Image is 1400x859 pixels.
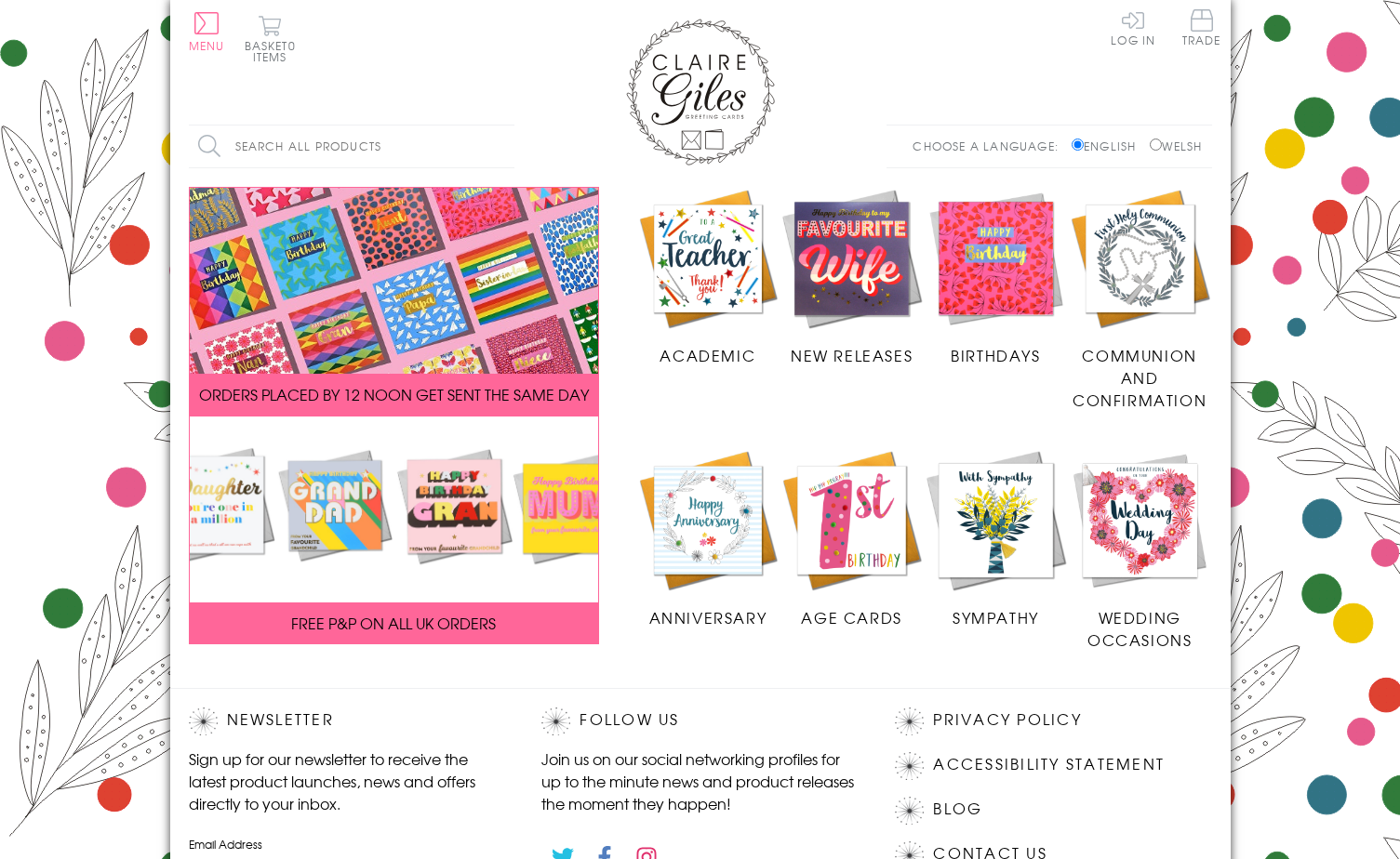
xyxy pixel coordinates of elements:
[1111,9,1155,46] a: Log In
[649,606,767,628] span: Anniversary
[951,344,1040,366] span: Birthdays
[780,448,924,628] a: Age Cards
[933,797,982,822] a: Blog
[636,187,780,367] a: Academic
[660,344,755,366] span: Academic
[1068,187,1212,412] a: Communion and Confirmation
[189,747,505,814] p: Sign up for our newsletter to receive the latest product launches, news and offers directly to yo...
[1182,9,1221,46] span: Trade
[541,747,858,814] p: Join us on our social networking profiles for up to the minute news and product releases the mome...
[1182,9,1221,49] a: Trade
[780,187,924,367] a: New Releases
[199,383,589,405] span: ORDERS PLACED BY 12 NOON GET SENT THE SAME DAY
[245,15,296,62] button: Basket0 items
[933,752,1165,777] a: Accessibility Statement
[1150,138,1203,154] label: Welsh
[924,448,1068,628] a: Sympathy
[791,344,913,366] span: New Releases
[189,12,225,51] button: Menu
[291,612,496,634] span: FREE P&P ON ALL UK ORDERS
[496,126,514,167] input: Search
[626,19,775,165] img: Claire Giles Greetings Cards
[189,836,505,852] label: Email Address
[253,37,296,65] span: 0 items
[1087,606,1192,651] span: Wedding Occasions
[953,606,1039,628] span: Sympathy
[189,126,514,167] input: Search all products
[1072,138,1145,154] label: English
[801,606,901,628] span: Age Cards
[1073,344,1207,411] span: Communion and Confirmation
[636,448,780,628] a: Anniversary
[1068,448,1212,651] a: Wedding Occasions
[1072,139,1084,151] input: English
[924,187,1068,367] a: Birthdays
[913,138,1068,154] p: Choose a language:
[189,37,225,54] span: Menu
[1150,139,1162,151] input: Welsh
[541,707,858,735] h2: Follow Us
[189,707,505,735] h2: Newsletter
[933,707,1081,733] a: Privacy Policy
